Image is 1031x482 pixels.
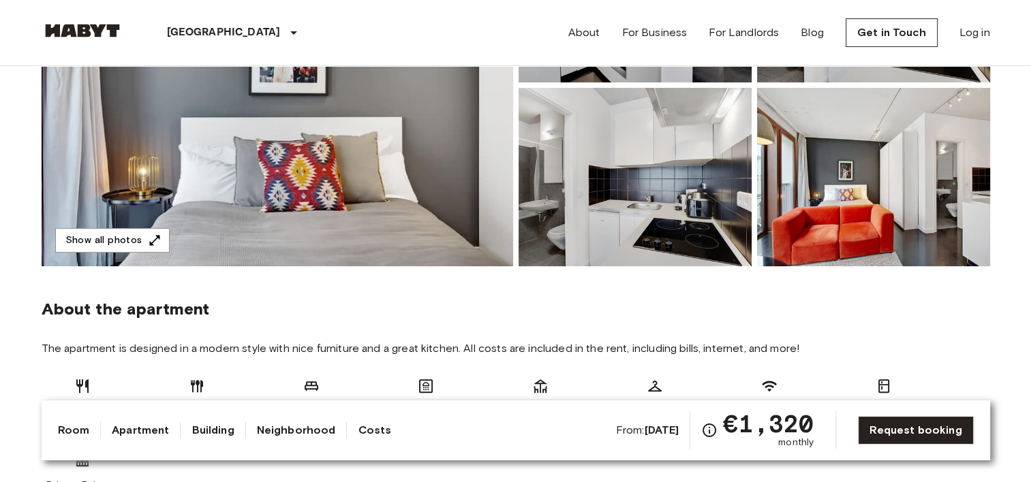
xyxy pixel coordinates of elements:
[644,423,679,436] b: [DATE]
[358,422,391,438] a: Costs
[846,18,938,47] a: Get in Touch
[959,25,990,41] a: Log in
[42,299,210,319] span: About the apartment
[55,228,170,253] button: Show all photos
[709,25,779,41] a: For Landlords
[191,422,234,438] a: Building
[757,88,990,266] img: Picture of unit DE-01-049-005-01H
[621,25,687,41] a: For Business
[42,341,990,356] span: The apartment is designed in a modern style with nice furniture and a great kitchen. All costs ar...
[257,422,336,438] a: Neighborhood
[801,25,824,41] a: Blog
[723,411,814,436] span: €1,320
[167,25,281,41] p: [GEOGRAPHIC_DATA]
[568,25,600,41] a: About
[42,24,123,37] img: Habyt
[778,436,814,449] span: monthly
[519,88,752,266] img: Picture of unit DE-01-049-005-01H
[616,423,679,438] span: From:
[58,422,90,438] a: Room
[112,422,169,438] a: Apartment
[858,416,973,445] a: Request booking
[701,422,718,438] svg: Check cost overview for full price breakdown. Please note that discounts apply to new joiners onl...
